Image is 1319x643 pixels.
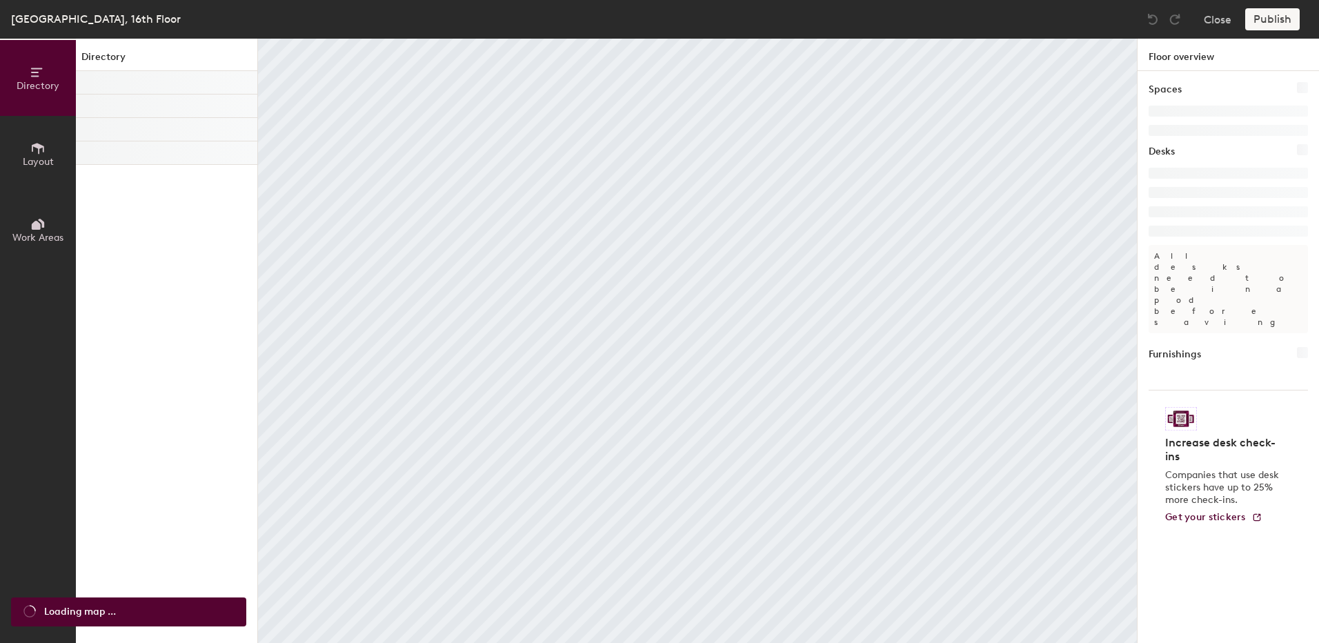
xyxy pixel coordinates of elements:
[1165,436,1283,464] h4: Increase desk check-ins
[258,39,1137,643] canvas: Map
[1149,82,1182,97] h1: Spaces
[1149,245,1308,333] p: All desks need to be in a pod before saving
[1165,512,1262,524] a: Get your stickers
[12,232,63,244] span: Work Areas
[76,50,257,71] h1: Directory
[1149,144,1175,159] h1: Desks
[1146,12,1160,26] img: Undo
[44,604,116,620] span: Loading map ...
[1138,39,1319,71] h1: Floor overview
[1204,8,1231,30] button: Close
[23,156,54,168] span: Layout
[11,10,181,28] div: [GEOGRAPHIC_DATA], 16th Floor
[1165,469,1283,506] p: Companies that use desk stickers have up to 25% more check-ins.
[1149,347,1201,362] h1: Furnishings
[1165,407,1197,431] img: Sticker logo
[17,80,59,92] span: Directory
[1168,12,1182,26] img: Redo
[1165,511,1246,523] span: Get your stickers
